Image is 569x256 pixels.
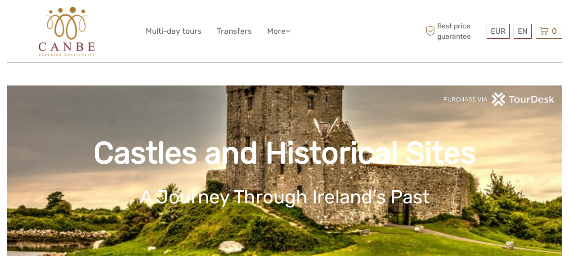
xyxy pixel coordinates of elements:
a: More [267,25,291,38]
div: EN [514,24,532,39]
img: PurchaseViaTourDeskwhite.png [443,92,556,106]
a: Multi-day tours [146,25,202,38]
h1: A Journey Through Ireland’s Past [20,186,549,208]
h1: Castles and Historical Sites [20,135,549,171]
span: EUR [491,27,506,36]
a: Transfers [217,25,252,38]
span: 0 [551,27,558,36]
img: 602-0fc6e88d-d366-4c1d-ad88-b45bd91116e8_logo_big.jpg [39,7,95,56]
span: Best price guarantee [423,21,484,41]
